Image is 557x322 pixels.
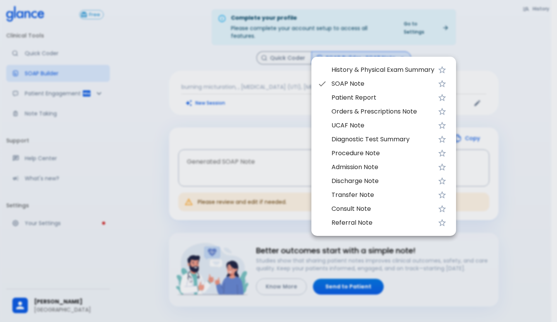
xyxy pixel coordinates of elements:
span: Referral Note [331,218,434,227]
button: Favorite [434,215,450,230]
span: UCAF Note [331,121,434,130]
span: Orders & Prescriptions Note [331,107,434,116]
button: Favorite [434,90,450,105]
button: Favorite [434,76,450,92]
span: Admission Note [331,163,434,172]
button: Favorite [434,173,450,189]
span: Patient Report [331,93,434,102]
span: Diagnostic Test Summary [331,135,434,144]
span: Consult Note [331,204,434,214]
span: Procedure Note [331,149,434,158]
span: Discharge Note [331,176,434,186]
button: Favorite [434,104,450,119]
span: SOAP Note [331,79,434,88]
button: Favorite [434,146,450,161]
button: Favorite [434,118,450,133]
button: Favorite [434,62,450,78]
span: Transfer Note [331,190,434,200]
span: History & Physical Exam Summary [331,65,434,75]
button: Favorite [434,132,450,147]
button: Favorite [434,159,450,175]
button: Favorite [434,201,450,217]
button: Favorite [434,187,450,203]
